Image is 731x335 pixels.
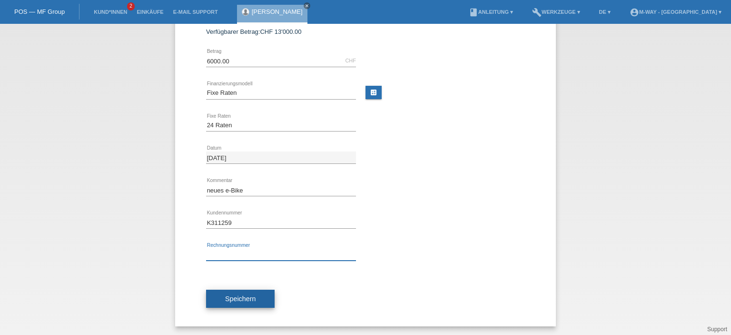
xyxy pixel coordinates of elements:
span: CHF 13'000.00 [260,28,301,35]
span: Speichern [225,295,256,303]
div: CHF [345,58,356,63]
a: DE ▾ [594,9,615,15]
a: POS — MF Group [14,8,65,15]
a: account_circlem-way - [GEOGRAPHIC_DATA] ▾ [625,9,726,15]
i: account_circle [630,8,639,17]
a: E-Mail Support [168,9,223,15]
a: calculate [365,86,382,99]
a: Einkäufe [132,9,168,15]
i: close [305,3,309,8]
a: buildWerkzeuge ▾ [527,9,585,15]
i: build [532,8,542,17]
a: bookAnleitung ▾ [464,9,518,15]
button: Speichern [206,290,275,308]
a: close [304,2,310,9]
i: calculate [370,89,377,96]
a: Support [707,326,727,333]
a: [PERSON_NAME] [252,8,303,15]
div: Verfügbarer Betrag: [206,28,525,35]
i: book [469,8,478,17]
a: Kund*innen [89,9,132,15]
span: 2 [127,2,135,10]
